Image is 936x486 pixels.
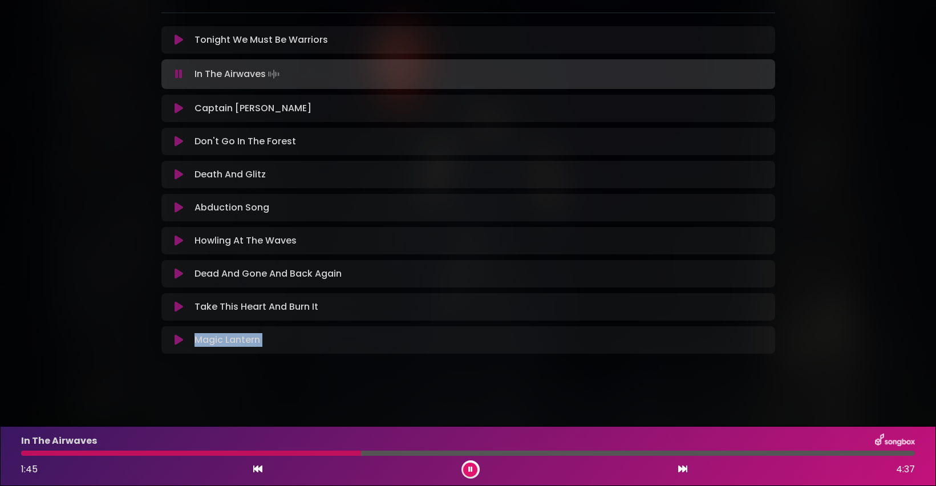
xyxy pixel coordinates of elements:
p: Death And Glitz [195,168,266,181]
p: Captain [PERSON_NAME] [195,102,311,115]
p: Tonight We Must Be Warriors [195,33,328,47]
p: Magic Lantern [195,333,260,347]
p: Take This Heart And Burn It [195,300,318,314]
p: Dead And Gone And Back Again [195,267,342,281]
p: Don't Go In The Forest [195,135,296,148]
p: Howling At The Waves [195,234,297,248]
p: Abduction Song [195,201,269,214]
p: In The Airwaves [195,66,282,82]
img: waveform4.gif [266,66,282,82]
